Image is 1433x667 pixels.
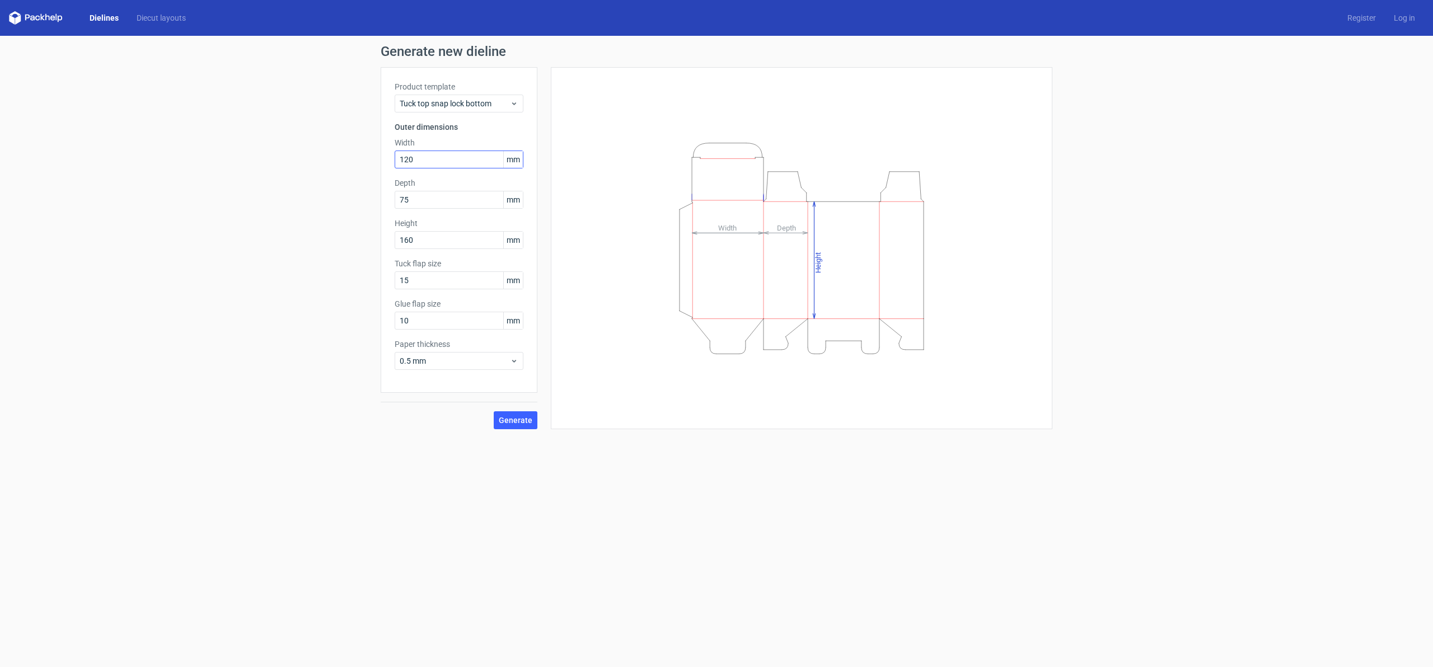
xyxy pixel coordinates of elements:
label: Tuck flap size [395,258,523,269]
span: mm [503,191,523,208]
tspan: Depth [777,223,796,232]
label: Paper thickness [395,339,523,350]
a: Dielines [81,12,128,24]
span: Generate [499,416,532,424]
h3: Outer dimensions [395,121,523,133]
label: Product template [395,81,523,92]
label: Height [395,218,523,229]
a: Log in [1385,12,1424,24]
a: Diecut layouts [128,12,195,24]
label: Width [395,137,523,148]
label: Glue flap size [395,298,523,309]
tspan: Height [814,252,822,273]
label: Depth [395,177,523,189]
span: mm [503,312,523,329]
a: Register [1338,12,1385,24]
span: mm [503,272,523,289]
tspan: Width [718,223,737,232]
button: Generate [494,411,537,429]
h1: Generate new dieline [381,45,1052,58]
span: Tuck top snap lock bottom [400,98,510,109]
span: mm [503,232,523,248]
span: mm [503,151,523,168]
span: 0.5 mm [400,355,510,367]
